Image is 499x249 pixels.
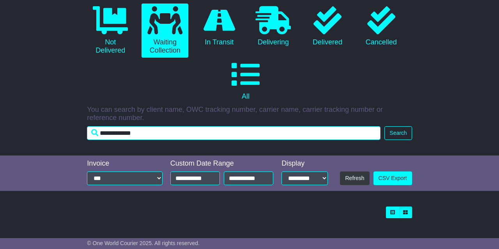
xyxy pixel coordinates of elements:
[87,106,412,122] p: You can search by client name, OWC tracking number, carrier name, carrier tracking number or refe...
[358,4,404,49] a: Cancelled
[170,159,273,168] div: Custom Date Range
[142,4,188,58] a: Waiting Collection
[87,58,404,104] a: All
[250,4,297,49] a: Delivering
[87,240,200,246] span: © One World Courier 2025. All rights reserved.
[304,4,350,49] a: Delivered
[340,171,369,185] button: Refresh
[281,159,328,168] div: Display
[373,171,412,185] a: CSV Export
[384,126,412,140] button: Search
[87,4,134,58] a: Not Delivered
[87,159,162,168] div: Invoice
[196,4,242,49] a: In Transit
